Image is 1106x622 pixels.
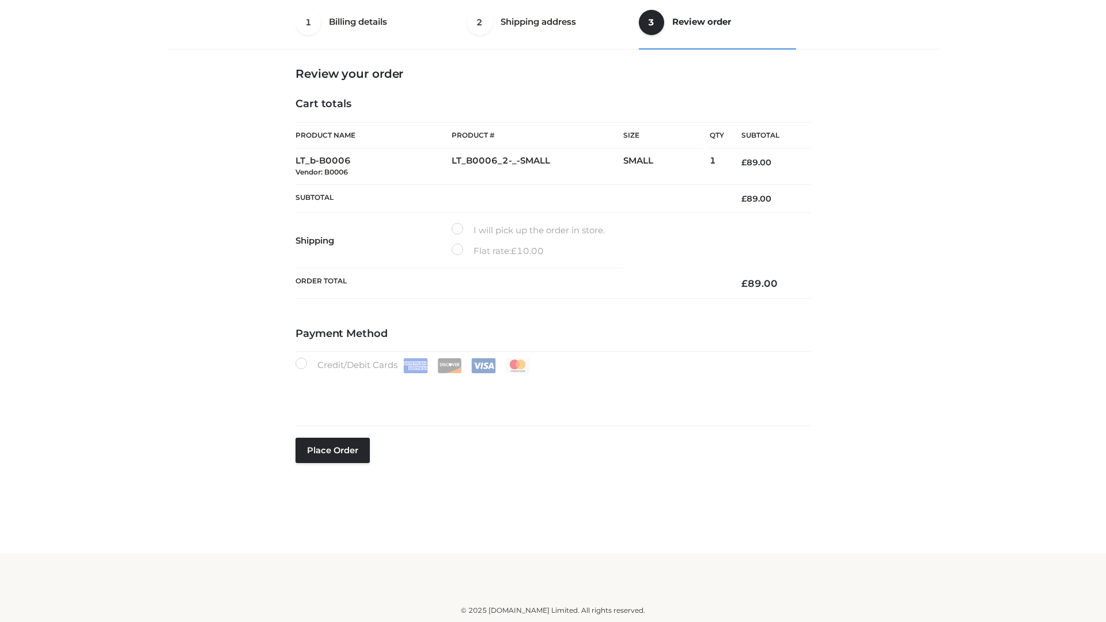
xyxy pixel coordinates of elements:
small: Vendor: B0006 [296,168,348,176]
span: £ [511,245,517,256]
th: Subtotal [296,184,724,213]
td: LT_B0006_2-_-SMALL [452,149,623,185]
th: Qty [710,122,724,149]
span: £ [741,157,747,168]
label: I will pick up the order in store. [452,223,605,238]
span: £ [741,194,747,204]
bdi: 89.00 [741,157,771,168]
img: Discover [437,358,462,373]
bdi: 89.00 [741,194,771,204]
td: LT_b-B0006 [296,149,452,185]
td: 1 [710,149,724,185]
button: Place order [296,438,370,463]
div: © 2025 [DOMAIN_NAME] Limited. All rights reserved. [171,605,935,616]
h4: Cart totals [296,98,810,111]
label: Credit/Debit Cards [296,358,531,373]
th: Order Total [296,268,724,299]
label: Flat rate: [452,244,544,259]
h4: Payment Method [296,328,810,340]
h3: Review your order [296,67,810,81]
th: Shipping [296,213,452,268]
th: Subtotal [724,123,810,149]
th: Product Name [296,122,452,149]
img: Visa [471,358,496,373]
img: Mastercard [505,358,530,373]
span: £ [741,278,748,289]
img: Amex [403,358,428,373]
th: Product # [452,122,623,149]
bdi: 89.00 [741,278,778,289]
iframe: Secure payment input frame [293,371,808,413]
td: SMALL [623,149,710,185]
bdi: 10.00 [511,245,544,256]
th: Size [623,123,704,149]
